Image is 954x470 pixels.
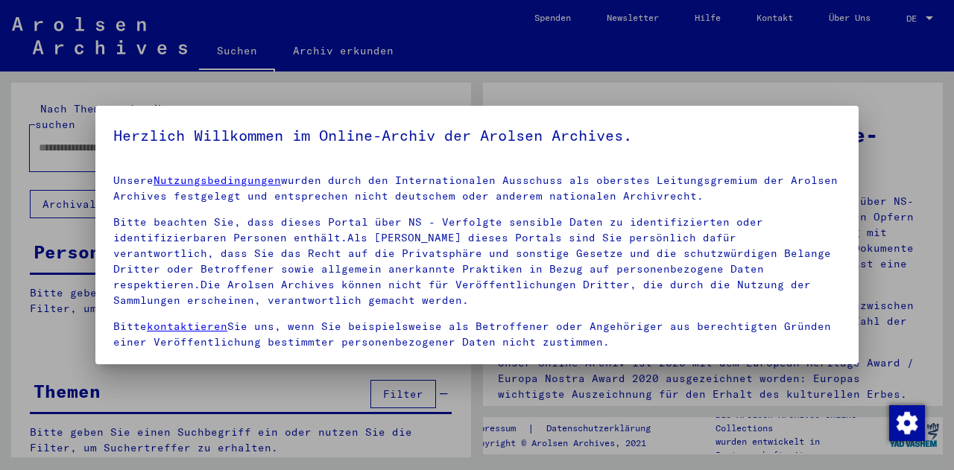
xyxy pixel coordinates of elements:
[889,405,925,441] img: Zustimmung ändern
[113,215,841,308] p: Bitte beachten Sie, dass dieses Portal über NS - Verfolgte sensible Daten zu identifizierten oder...
[113,124,841,147] h5: Herzlich Willkommen im Online-Archiv der Arolsen Archives.
[113,361,841,376] p: Hier erfahren Sie mehr über die der Arolsen Archives.
[113,173,841,204] p: Unsere wurden durch den Internationalen Ausschuss als oberstes Leitungsgremium der Arolsen Archiv...
[147,320,227,333] a: kontaktieren
[113,319,841,350] p: Bitte Sie uns, wenn Sie beispielsweise als Betroffener oder Angehöriger aus berechtigten Gründen ...
[321,361,422,375] a: Datenrichtlinie
[154,174,281,187] a: Nutzungsbedingungen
